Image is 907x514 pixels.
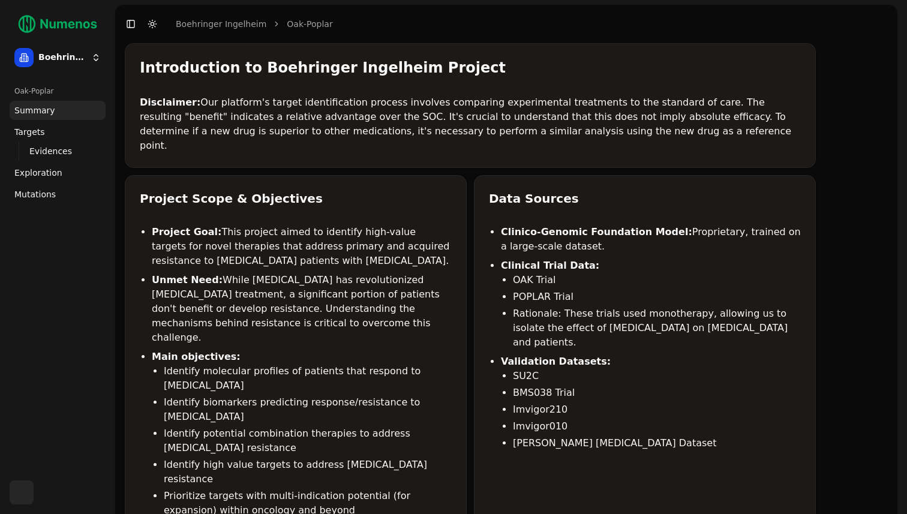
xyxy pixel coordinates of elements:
[10,163,106,182] a: Exploration
[152,225,452,268] li: This project aimed to identify high-value targets for novel therapies that address primary and ac...
[140,97,200,108] strong: Disclaimer:
[501,226,692,238] strong: Clinico-Genomic Foundation Model:
[152,226,221,238] strong: Project Goal:
[513,290,801,304] li: POPLAR Trial
[29,145,72,157] span: Evidences
[14,167,62,179] span: Exploration
[513,386,801,400] li: BMS038 Trial
[513,369,801,383] li: SU2C
[10,43,106,72] button: Boehringer Ingelheim
[152,273,452,345] li: While [MEDICAL_DATA] has revolutionized [MEDICAL_DATA] treatment, a significant portion of patien...
[10,101,106,120] a: Summary
[140,190,452,207] div: Project Scope & Objectives
[140,58,801,77] div: Introduction to Boehringer Ingelheim Project
[501,260,599,271] strong: Clinical Trial Data:
[10,122,106,142] a: Targets
[513,419,801,434] li: Imvigor010
[25,143,91,160] a: Evidences
[10,10,106,38] img: Numenos
[501,356,611,367] strong: Validation Datasets:
[287,18,332,30] a: Oak-Poplar
[152,351,241,362] strong: Main objectives:
[152,274,223,285] strong: Unmet Need:
[140,95,801,153] p: Our platform's target identification process involves comparing experimental treatments to the st...
[164,458,452,486] li: Identify high value targets to address [MEDICAL_DATA] resistance
[513,436,801,450] li: [PERSON_NAME] [MEDICAL_DATA] Dataset
[38,52,86,63] span: Boehringer Ingelheim
[176,18,266,30] a: Boehringer Ingelheim
[176,18,333,30] nav: breadcrumb
[14,188,56,200] span: Mutations
[14,126,45,138] span: Targets
[10,185,106,204] a: Mutations
[513,273,801,287] li: OAK Trial
[501,225,801,254] li: Proprietary, trained on a large-scale dataset.
[513,402,801,417] li: Imvigor210
[164,395,452,424] li: Identify biomarkers predicting response/resistance to [MEDICAL_DATA]
[164,364,452,393] li: Identify molecular profiles of patients that respond to [MEDICAL_DATA]
[14,104,55,116] span: Summary
[10,82,106,101] div: Oak-Poplar
[164,426,452,455] li: Identify potential combination therapies to address [MEDICAL_DATA] resistance
[513,306,801,350] li: Rationale: These trials used monotherapy, allowing us to isolate the effect of [MEDICAL_DATA] on ...
[489,190,801,207] div: Data Sources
